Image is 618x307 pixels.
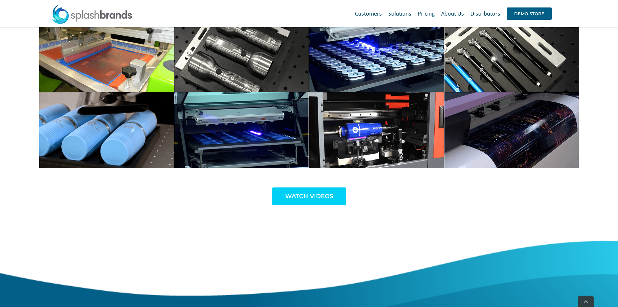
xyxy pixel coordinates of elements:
[272,187,346,205] a: WATCH VIDEOS
[285,193,333,200] span: WATCH VIDEOS
[507,7,552,20] span: DEMO STORE
[355,11,382,16] span: Customers
[418,3,435,24] a: Pricing
[418,11,435,16] span: Pricing
[441,11,464,16] span: About Us
[355,3,382,24] a: Customers
[470,3,500,24] a: Distributors
[388,11,411,16] span: Solutions
[355,3,552,24] nav: Main Menu Sticky
[52,5,133,24] img: SplashBrands.com Logo
[470,11,500,16] span: Distributors
[507,3,552,24] a: DEMO STORE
